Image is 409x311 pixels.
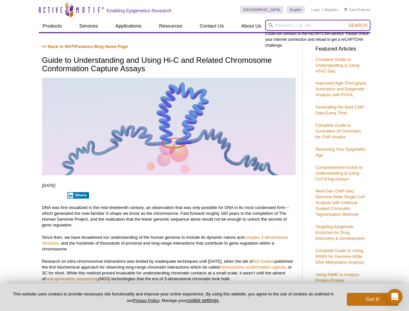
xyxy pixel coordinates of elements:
[344,6,370,14] li: (0 items)
[265,20,370,48] div: Could not connect to the reCAPTCHA service. Please check your internet connection and reload to g...
[344,8,347,11] img: Your Cart
[42,192,63,198] iframe: X Post Button
[315,248,364,265] a: Complete Guide to Using RRBS for Genome-Wide DNA Methylation Analysis
[315,105,364,115] a: Generating the Best ChIP Data Every Time
[315,272,364,289] a: Using RIME to Analyze Protein-Protein Interactions on Chromatin
[111,20,145,32] a: Applications
[344,7,356,12] a: Cart
[315,189,365,217] a: Next-Gen ChIP-Seq: Genome-Wide Single-Cell Analysis with Antibody-Guided Chromatin Tagmentation M...
[237,20,265,32] a: About Us
[265,20,370,31] input: Keyword, Cat. No.
[10,291,336,304] p: This website uses cookies to provide necessary site functionality and improve your online experie...
[42,56,296,74] h1: Guide to Understanding and Using Hi-C and Related Chromosome Conformation Capture Assays
[311,7,320,12] a: Login
[315,165,363,181] a: Comprehensive Guide to Understanding & Using CUT&Tag Assays
[39,20,66,32] a: Products
[42,235,296,252] p: Since then, we have broadened our understanding of the human genome to include its dynamic nature...
[42,259,296,282] p: Research on intra-chromosomal interactions was limited by inadequate techniques until [DATE], whe...
[347,293,399,306] button: Got it!
[240,6,284,14] a: [GEOGRAPHIC_DATA]
[42,78,296,175] img: Hi-C
[324,7,338,12] a: Register
[253,259,275,264] a: Job Dekker
[315,57,359,74] a: Complete Guide to Understanding & Using ATAC-Seq
[133,298,159,303] a: Privacy Policy
[315,81,367,97] a: Improved High-Throughput Sonication and Epigenetic Analysis with PIXUL
[322,6,323,14] li: |
[155,20,186,32] a: Resources
[315,46,367,52] h3: Featured Articles
[46,276,98,281] a: next-generation sequencing
[67,192,89,199] button: Share
[42,205,296,228] p: DNA was first visualized in the mid-nineteenth century; an observation that was only possible for...
[220,265,286,270] a: chromosome conformation capture
[347,22,369,28] button: Search
[42,44,128,49] a: << Back to MOTIFvations Blog Home Page
[315,224,365,241] a: Targeting Epigenetic Enzymes for Drug Discovery & Development
[42,183,56,188] em: [DATE]
[315,123,361,139] a: Complete Guide to Sonication of Chromatin for ChIP Assays
[315,147,366,157] a: Reversing Your Epigenetic Age
[348,23,367,28] span: Search
[287,6,305,14] a: English
[187,297,219,303] button: cookie settings
[387,289,403,305] div: Open Intercom Messenger
[107,8,172,14] h2: Enabling Epigenetics Research
[75,20,102,32] a: Services
[196,20,228,32] a: Contact Us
